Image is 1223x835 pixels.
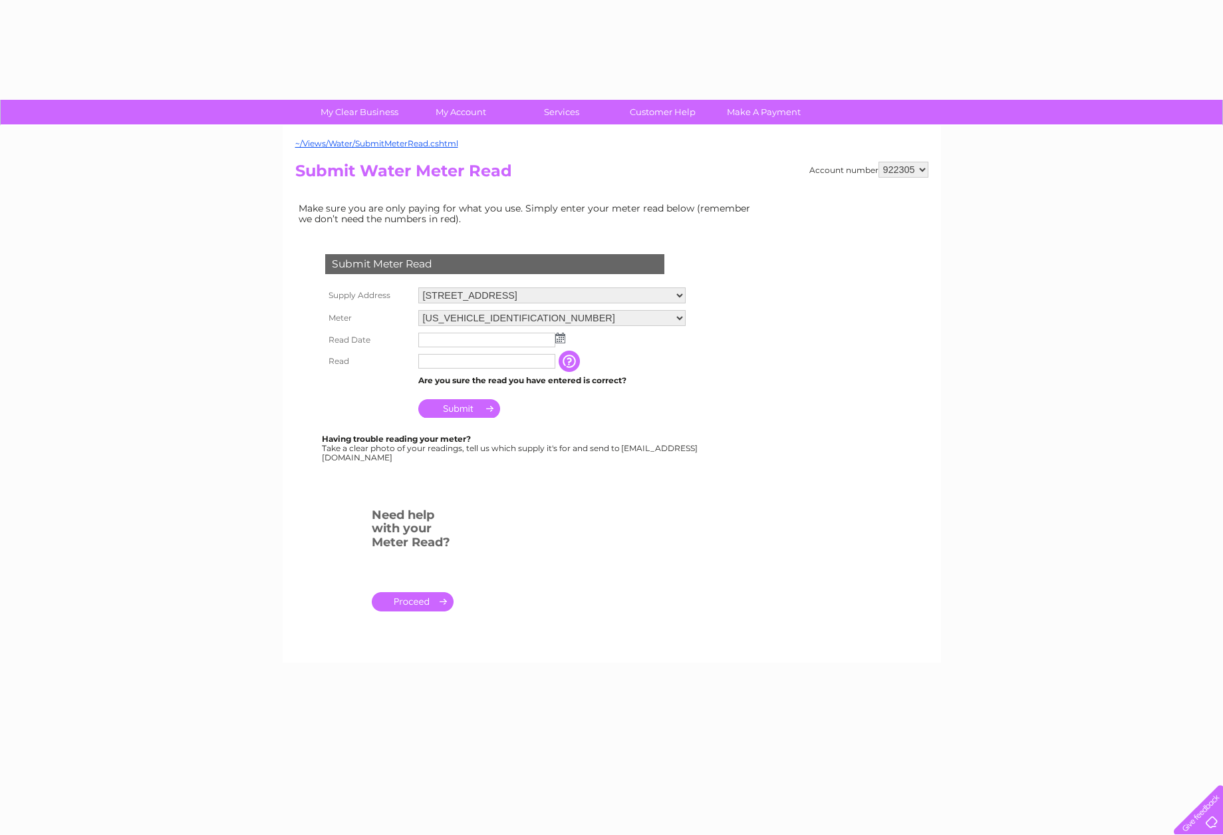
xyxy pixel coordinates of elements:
[322,307,415,329] th: Meter
[295,162,928,187] h2: Submit Water Meter Read
[406,100,515,124] a: My Account
[709,100,819,124] a: Make A Payment
[507,100,616,124] a: Services
[322,329,415,351] th: Read Date
[372,506,454,556] h3: Need help with your Meter Read?
[372,592,454,611] a: .
[322,434,471,444] b: Having trouble reading your meter?
[295,200,761,228] td: Make sure you are only paying for what you use. Simply enter your meter read below (remember we d...
[305,100,414,124] a: My Clear Business
[322,284,415,307] th: Supply Address
[559,351,583,372] input: Information
[809,162,928,178] div: Account number
[295,138,458,148] a: ~/Views/Water/SubmitMeterRead.cshtml
[555,333,565,343] img: ...
[322,434,700,462] div: Take a clear photo of your readings, tell us which supply it's for and send to [EMAIL_ADDRESS][DO...
[418,399,500,418] input: Submit
[415,372,689,389] td: Are you sure the read you have entered is correct?
[608,100,718,124] a: Customer Help
[322,351,415,372] th: Read
[325,254,664,274] div: Submit Meter Read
